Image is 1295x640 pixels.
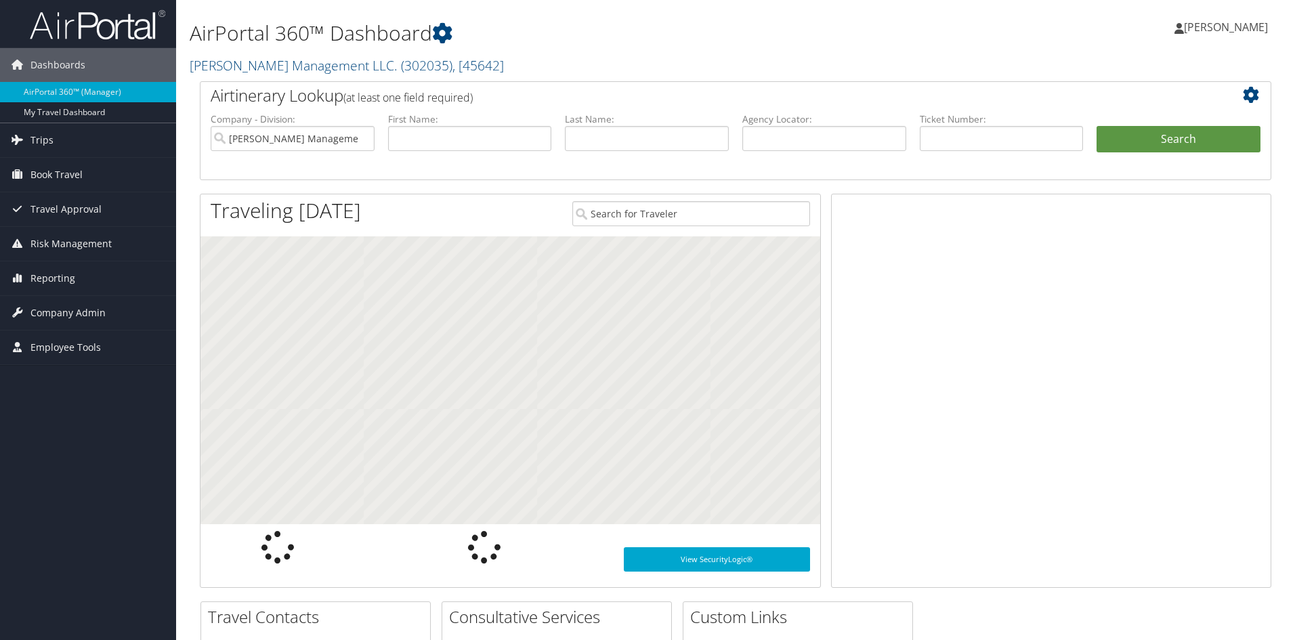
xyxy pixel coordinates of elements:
[401,56,452,74] span: ( 302035 )
[211,112,375,126] label: Company - Division:
[565,112,729,126] label: Last Name:
[211,196,361,225] h1: Traveling [DATE]
[343,90,473,105] span: (at least one field required)
[1174,7,1281,47] a: [PERSON_NAME]
[30,9,165,41] img: airportal-logo.png
[30,296,106,330] span: Company Admin
[30,158,83,192] span: Book Travel
[920,112,1084,126] label: Ticket Number:
[211,84,1171,107] h2: Airtinerary Lookup
[30,192,102,226] span: Travel Approval
[30,123,54,157] span: Trips
[624,547,810,572] a: View SecurityLogic®
[742,112,906,126] label: Agency Locator:
[30,227,112,261] span: Risk Management
[190,56,504,74] a: [PERSON_NAME] Management LLC.
[1184,20,1268,35] span: [PERSON_NAME]
[690,605,912,628] h2: Custom Links
[452,56,504,74] span: , [ 45642 ]
[1097,126,1260,153] button: Search
[190,19,918,47] h1: AirPortal 360™ Dashboard
[208,605,430,628] h2: Travel Contacts
[30,48,85,82] span: Dashboards
[388,112,552,126] label: First Name:
[572,201,810,226] input: Search for Traveler
[30,261,75,295] span: Reporting
[449,605,671,628] h2: Consultative Services
[30,330,101,364] span: Employee Tools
